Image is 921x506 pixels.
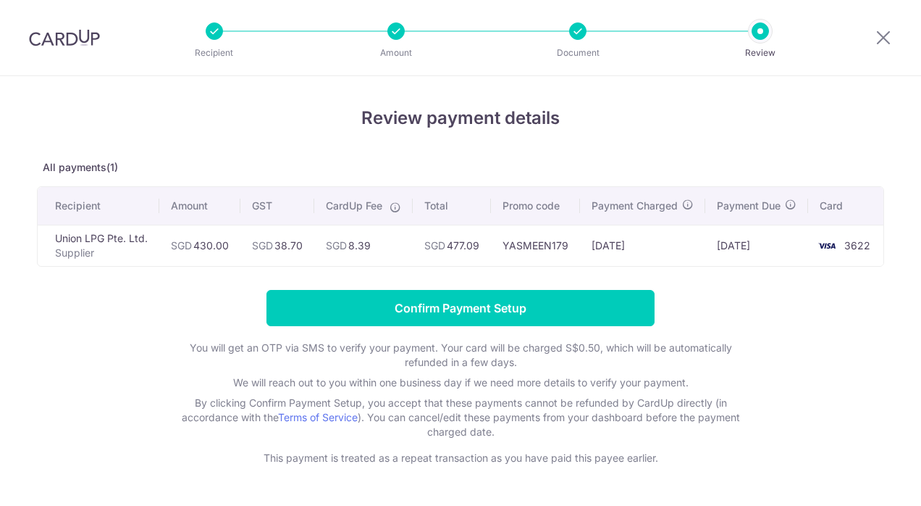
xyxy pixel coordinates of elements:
[342,46,450,60] p: Amount
[717,199,781,213] span: Payment Due
[278,411,358,423] a: Terms of Service
[171,451,750,465] p: This payment is treated as a repeat transaction as you have paid this payee earlier.
[37,160,884,175] p: All payments(1)
[491,187,580,225] th: Promo code
[38,225,159,266] td: Union LPG Pte. Ltd.
[326,239,347,252] span: SGD
[314,225,413,266] td: 8.39
[707,46,814,60] p: Review
[592,199,678,213] span: Payment Charged
[240,225,314,266] td: 38.70
[705,225,808,266] td: [DATE]
[171,396,750,439] p: By clicking Confirm Payment Setup, you accept that these payments cannot be refunded by CardUp di...
[29,29,100,46] img: CardUp
[828,463,907,499] iframe: Opens a widget where you can find more information
[161,46,268,60] p: Recipient
[812,237,841,254] img: <span class="translation_missing" title="translation missing: en.account_steps.new_confirm_form.b...
[159,187,240,225] th: Amount
[524,46,631,60] p: Document
[240,187,314,225] th: GST
[38,187,159,225] th: Recipient
[808,187,888,225] th: Card
[326,199,382,213] span: CardUp Fee
[171,341,750,370] p: You will get an OTP via SMS to verify your payment. Your card will be charged S$0.50, which will ...
[413,187,491,225] th: Total
[171,376,750,390] p: We will reach out to you within one business day if we need more details to verify your payment.
[580,225,705,266] td: [DATE]
[55,246,148,260] p: Supplier
[491,225,580,266] td: YASMEEN179
[159,225,240,266] td: 430.00
[171,239,192,252] span: SGD
[252,239,273,252] span: SGD
[424,239,445,252] span: SGD
[37,105,884,131] h4: Review payment details
[266,290,655,326] input: Confirm Payment Setup
[844,239,870,252] span: 3622
[413,225,491,266] td: 477.09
